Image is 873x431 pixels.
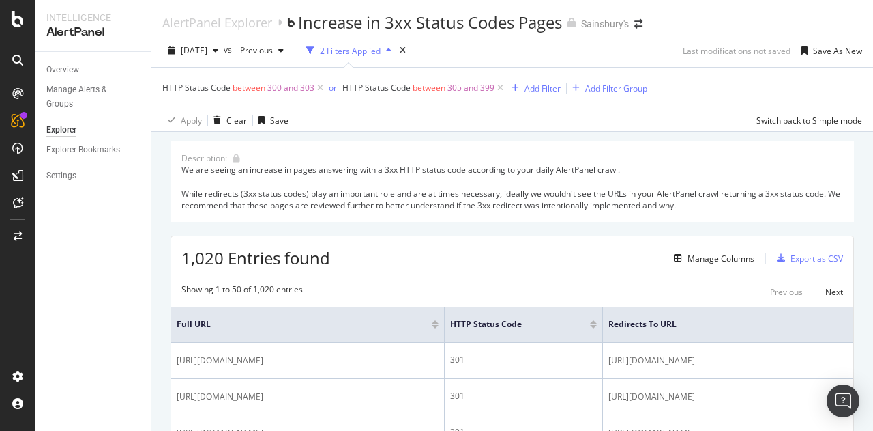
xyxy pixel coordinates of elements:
[177,354,263,367] span: [URL][DOMAIN_NAME]
[790,253,843,264] div: Export as CSV
[46,63,79,77] div: Overview
[162,40,224,61] button: [DATE]
[668,250,754,266] button: Manage Columns
[46,25,140,40] div: AlertPanel
[162,15,272,30] a: AlertPanel Explorer
[253,109,288,131] button: Save
[687,253,754,264] div: Manage Columns
[751,109,862,131] button: Switch back to Simple mode
[770,283,803,300] button: Previous
[46,123,76,137] div: Explorer
[208,109,247,131] button: Clear
[567,80,647,96] button: Add Filter Group
[177,318,411,331] span: Full URL
[181,283,303,300] div: Showing 1 to 50 of 1,020 entries
[581,17,629,31] div: Sainsbury's
[181,247,330,269] span: 1,020 Entries found
[233,82,265,94] span: between
[46,123,141,137] a: Explorer
[267,79,314,98] span: 300 and 303
[683,45,790,57] div: Last modifications not saved
[226,115,247,126] div: Clear
[827,385,859,417] div: Open Intercom Messenger
[46,143,141,157] a: Explorer Bookmarks
[46,169,141,183] a: Settings
[796,40,862,61] button: Save As New
[46,169,76,183] div: Settings
[320,45,381,57] div: 2 Filters Applied
[224,44,235,55] span: vs
[608,318,827,331] span: Redirects to URL
[298,11,562,34] div: Increase in 3xx Status Codes Pages
[813,45,862,57] div: Save As New
[825,283,843,300] button: Next
[181,44,207,56] span: 2025 Sep. 27th
[608,354,695,367] span: [URL][DOMAIN_NAME]
[46,143,120,157] div: Explorer Bookmarks
[46,63,141,77] a: Overview
[181,164,843,211] div: We are seeing an increase in pages answering with a 3xx HTTP status code according to your daily ...
[235,44,273,56] span: Previous
[181,152,227,164] div: Description:
[397,44,409,57] div: times
[825,286,843,298] div: Next
[447,79,494,98] span: 305 and 399
[413,82,445,94] span: between
[634,19,642,29] div: arrow-right-arrow-left
[450,390,596,402] div: 301
[162,109,202,131] button: Apply
[585,83,647,94] div: Add Filter Group
[770,286,803,298] div: Previous
[771,247,843,269] button: Export as CSV
[450,354,596,366] div: 301
[235,40,289,61] button: Previous
[301,40,397,61] button: 2 Filters Applied
[329,81,337,94] button: or
[756,115,862,126] div: Switch back to Simple mode
[329,82,337,94] div: or
[181,115,202,126] div: Apply
[524,83,561,94] div: Add Filter
[46,83,141,111] a: Manage Alerts & Groups
[177,390,263,404] span: [URL][DOMAIN_NAME]
[450,318,569,331] span: HTTP Status Code
[270,115,288,126] div: Save
[46,83,128,111] div: Manage Alerts & Groups
[46,11,140,25] div: Intelligence
[162,82,231,94] span: HTTP Status Code
[342,82,411,94] span: HTTP Status Code
[608,390,695,404] span: [URL][DOMAIN_NAME]
[506,80,561,96] button: Add Filter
